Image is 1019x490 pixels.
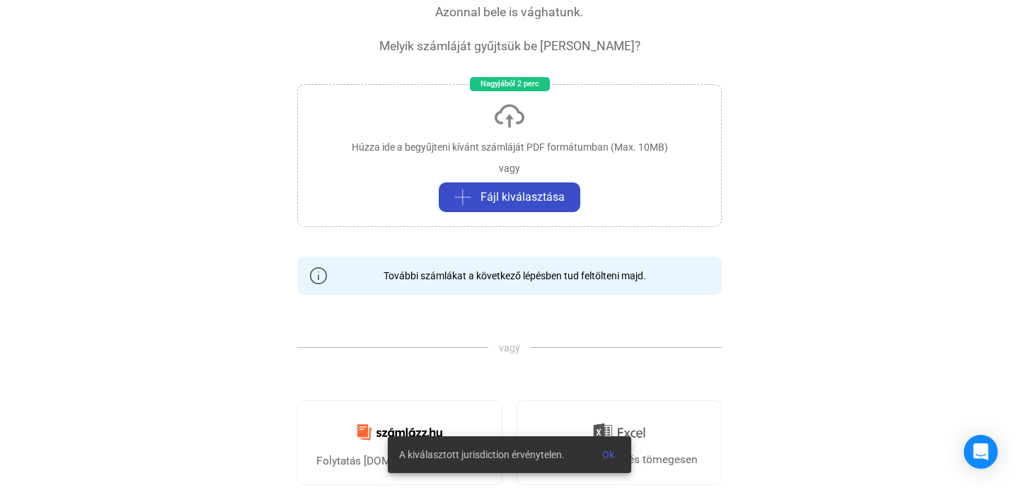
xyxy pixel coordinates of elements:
img: Excel [593,418,645,448]
button: Ok [591,442,626,467]
div: vagy [499,161,520,175]
img: info-grey-outline [310,267,327,284]
span: A kiválasztott jurisdiction érvénytelen. [399,446,565,463]
div: Nagyjából 2 perc [470,77,550,91]
span: Ok [602,449,614,460]
img: Számlázz.hu [349,416,451,449]
div: Folytatás [DOMAIN_NAME] fiókkal [316,453,483,469]
div: További számlákat a következő lépésben tud feltölteni majd. [373,269,646,283]
div: Húzza ide a begyűjteni kívánt számláját PDF formátumban (Max. 10MB) [352,140,668,154]
a: Excel / CSV feltöltés tömegesen [517,400,722,485]
span: vagy [488,341,531,355]
div: Azonnal bele is vághatunk. [435,4,584,21]
span: Fájl kiválasztása [480,189,565,206]
img: upload-cloud [493,99,526,133]
button: plus-greyFájl kiválasztása [439,182,580,212]
div: Melyik számláját gyűjtsük be [PERSON_NAME]? [379,37,640,54]
a: Folytatás [DOMAIN_NAME] fiókkal [297,400,502,485]
div: Open Intercom Messenger [964,435,998,469]
img: plus-grey [454,189,471,206]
